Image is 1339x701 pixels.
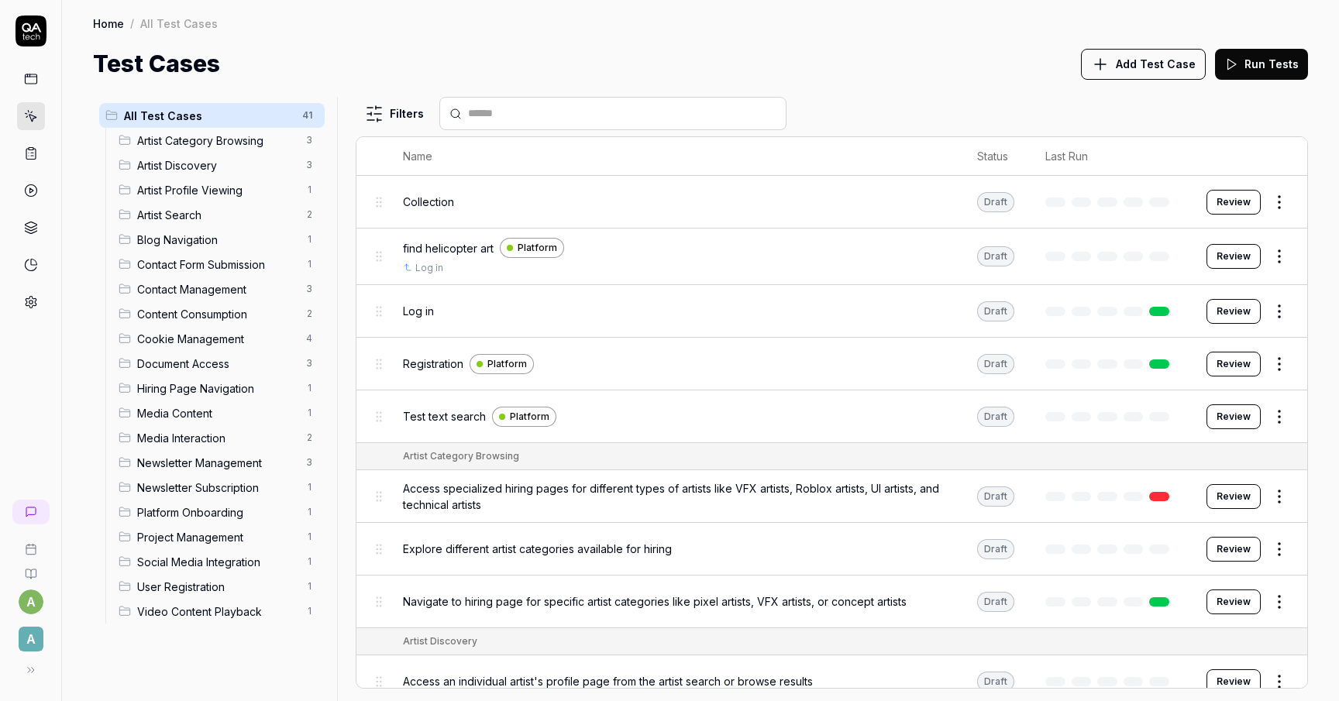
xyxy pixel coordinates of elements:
[1206,299,1261,324] button: Review
[403,480,946,513] span: Access specialized hiring pages for different types of artists like VFX artists, Roblox artists, ...
[510,410,549,424] span: Platform
[300,180,318,199] span: 1
[137,157,297,174] span: Artist Discovery
[124,108,293,124] span: All Test Cases
[300,404,318,422] span: 1
[137,281,297,297] span: Contact Management
[112,574,325,599] div: Drag to reorderUser Registration1
[300,602,318,620] span: 1
[137,132,297,149] span: Artist Category Browsing
[470,354,534,374] a: Platform
[137,529,297,545] span: Project Management
[977,672,1014,692] div: Draft
[300,453,318,472] span: 3
[112,227,325,252] div: Drag to reorderBlog Navigation1
[112,524,325,549] div: Drag to reorderProject Management1
[1206,404,1261,429] button: Review
[300,354,318,373] span: 3
[977,354,1014,374] div: Draft
[1206,589,1261,614] button: Review
[1215,49,1308,80] button: Run Tests
[1206,669,1261,694] a: Review
[356,390,1307,443] tr: Test text searchPlatformDraftReview
[1116,56,1196,72] span: Add Test Case
[300,527,318,546] span: 1
[977,301,1014,321] div: Draft
[300,304,318,323] span: 2
[1030,137,1191,176] th: Last Run
[137,256,297,273] span: Contact Form Submission
[300,255,318,273] span: 1
[356,176,1307,229] tr: CollectionDraftReview
[1081,49,1206,80] button: Add Test Case
[977,407,1014,427] div: Draft
[403,449,519,463] div: Artist Category Browsing
[1206,484,1261,509] button: Review
[356,285,1307,338] tr: Log inDraftReview
[137,455,297,471] span: Newsletter Management
[112,326,325,351] div: Drag to reorderCookie Management4
[356,470,1307,523] tr: Access specialized hiring pages for different types of artists like VFX artists, Roblox artists, ...
[137,306,297,322] span: Content Consumption
[112,400,325,425] div: Drag to reorderMedia Content1
[300,577,318,596] span: 1
[6,614,55,655] button: A
[93,15,124,31] a: Home
[500,238,564,258] a: Platform
[403,194,454,210] span: Collection
[387,137,962,176] th: Name
[300,503,318,521] span: 1
[356,523,1307,576] tr: Explore different artist categories available for hiringDraftReview
[1206,190,1261,215] button: Review
[403,240,494,256] span: find helicopter art
[356,98,433,129] button: Filters
[356,229,1307,285] tr: find helicopter artPlatformLog inDraftReview
[403,356,463,372] span: Registration
[112,549,325,574] div: Drag to reorderSocial Media Integration1
[19,589,43,614] button: a
[1206,537,1261,562] button: Review
[137,182,297,198] span: Artist Profile Viewing
[300,428,318,447] span: 2
[112,599,325,624] div: Drag to reorderVideo Content Playback1
[19,627,43,651] span: A
[137,380,297,397] span: Hiring Page Navigation
[112,177,325,202] div: Drag to reorderArtist Profile Viewing1
[300,280,318,298] span: 3
[137,579,297,595] span: User Registration
[403,541,672,557] span: Explore different artist categories available for hiring
[137,232,297,248] span: Blog Navigation
[137,356,297,372] span: Document Access
[977,539,1014,559] div: Draft
[112,450,325,475] div: Drag to reorderNewsletter Management3
[492,407,556,427] a: Platform
[112,277,325,301] div: Drag to reorderContact Management3
[977,592,1014,612] div: Draft
[487,357,527,371] span: Platform
[300,478,318,497] span: 1
[300,131,318,149] span: 3
[112,252,325,277] div: Drag to reorderContact Form Submission1
[137,554,297,570] span: Social Media Integration
[137,430,297,446] span: Media Interaction
[112,202,325,227] div: Drag to reorderArtist Search2
[300,552,318,571] span: 1
[6,531,55,555] a: Book a call with us
[112,376,325,400] div: Drag to reorderHiring Page Navigation1
[403,303,434,319] span: Log in
[130,15,134,31] div: /
[112,128,325,153] div: Drag to reorderArtist Category Browsing3
[140,15,218,31] div: All Test Cases
[1206,352,1261,376] button: Review
[403,634,477,648] div: Artist Discovery
[300,230,318,249] span: 1
[137,405,297,421] span: Media Content
[415,261,443,275] a: Log in
[977,192,1014,212] div: Draft
[962,137,1030,176] th: Status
